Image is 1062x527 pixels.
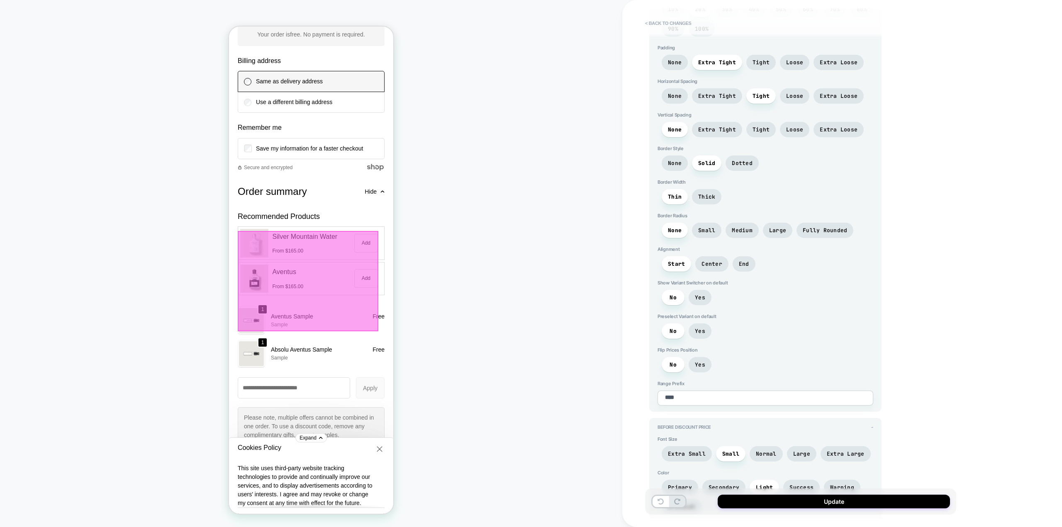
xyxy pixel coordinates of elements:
span: Extra Loose [820,59,857,66]
span: Horizontal Spacing [658,78,873,84]
span: Large [769,227,786,234]
span: 1 [32,312,35,320]
span: 20% [695,6,705,13]
button: < Back to changes [641,17,696,30]
span: Your order is . No payment is required. [28,5,136,11]
span: Alignment [658,246,873,252]
span: Show Variant Switcher on default [658,280,873,286]
span: None [668,227,682,234]
span: Extra Loose [820,126,857,133]
span: Start [668,260,685,267]
h3: Remember me [9,97,156,106]
span: Light [756,484,773,491]
span: Small [722,450,739,457]
button: Order summaryHide [9,158,156,180]
span: Small [698,227,715,234]
span: Extra Loose [820,92,857,100]
span: Flip Prices Position [658,347,873,353]
span: Medium [732,227,753,234]
span: Warning [830,484,854,491]
span: No [670,361,677,368]
span: No [670,328,677,335]
button: Update [718,495,950,508]
span: 30% [722,6,732,13]
h3: Cookies Policy [9,417,145,426]
span: Loose [786,92,803,100]
span: Free [144,286,156,294]
strong: Expand [71,408,88,414]
span: Hide [136,162,148,168]
span: None [668,92,682,100]
h3: Billing address [9,30,156,39]
h2: Order summary [9,158,78,171]
span: No [670,294,677,301]
span: Extra Tight [698,126,736,133]
span: 50% [776,6,786,13]
span: Loose [786,59,803,66]
input: Same as delivery address [15,51,22,59]
span: Border Radius [658,213,873,219]
p: Sample [42,328,138,335]
span: Before Discount Price [658,424,711,430]
span: Tight [753,92,770,100]
button: Expand [66,407,98,416]
span: Solid [698,160,715,167]
span: Thick [698,193,715,200]
span: Extra Tight [698,59,736,66]
span: 80% [857,6,867,13]
span: Loose [786,126,803,133]
span: Padding [658,45,873,51]
span: Fully Rounded [803,227,847,234]
span: Please note, multiple offers cannot be combined in one order. To use a discount code, remove any ... [15,388,145,412]
span: Success [789,484,814,491]
span: Border Width [658,179,873,185]
label: Use a different billing address [27,72,103,79]
span: Secondary [709,484,739,491]
span: Center [702,260,722,267]
span: Dotted [732,160,753,167]
span: None [668,59,682,66]
span: 40% [749,6,759,13]
input: Use a different billing address [15,72,22,80]
label: Same as delivery address [27,51,94,58]
span: Range Prefix [658,381,873,386]
span: Extra Large [827,450,865,457]
p: Absolu Aventus Sample [42,319,138,328]
p: This site uses third-party website tracking technologies to provide and continually improve our s... [9,437,145,481]
span: Extra Small [668,450,706,457]
span: Recommended Products [9,186,91,194]
img: Absolu Aventus Sample [9,314,36,340]
button: Close [146,418,156,427]
section: Shopping cart [9,277,156,342]
span: Extra Tight [698,92,736,100]
span: Vertical Spacing [658,112,873,118]
span: Save my information for a faster checkout [27,119,134,125]
p: Secure and encrypted [15,137,137,145]
span: Large [793,450,810,457]
span: End [739,260,749,267]
span: 10% [668,6,678,13]
span: Normal [756,450,777,457]
span: None [668,160,682,167]
span: Yes [695,294,705,301]
span: Font Size [658,436,873,442]
span: None [668,126,682,133]
span: Yes [695,328,705,335]
span: Border Style [658,146,873,151]
svg: Shop [137,137,156,144]
span: Yes [695,361,705,368]
span: Tight [753,59,770,66]
span: Color [658,470,873,476]
span: 60% [803,6,813,13]
span: 70% [830,6,840,13]
strong: free [61,5,71,11]
span: - [871,424,873,430]
span: Free [144,319,156,328]
span: Tight [753,126,770,133]
span: Preselect Variant on default [658,313,873,319]
span: Thin [668,193,682,200]
span: Primary [668,484,692,491]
